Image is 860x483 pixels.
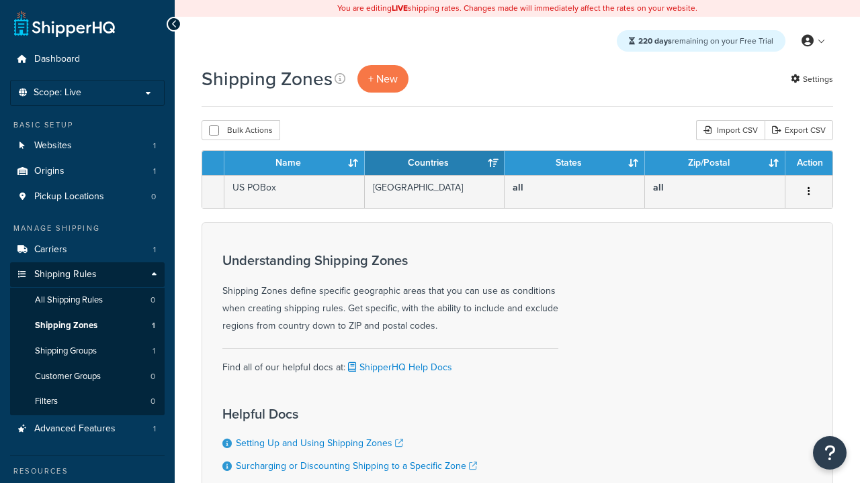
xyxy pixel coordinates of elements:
[10,389,165,414] li: Filters
[153,423,156,435] span: 1
[34,244,67,256] span: Carriers
[34,166,64,177] span: Origins
[10,339,165,364] li: Shipping Groups
[224,175,365,208] td: US POBox
[791,70,833,89] a: Settings
[236,436,403,450] a: Setting Up and Using Shipping Zones
[150,371,155,382] span: 0
[617,30,785,52] div: remaining on your Free Trial
[513,180,523,195] b: all
[150,294,155,306] span: 0
[153,140,156,152] span: 1
[813,436,847,470] button: Open Resource Center
[35,371,101,382] span: Customer Groups
[14,10,115,37] a: ShipperHQ Home
[368,71,398,87] span: + New
[153,166,156,177] span: 1
[202,120,280,140] button: Bulk Actions
[10,288,165,313] a: All Shipping Rules 0
[35,396,58,407] span: Filters
[34,54,80,65] span: Dashboard
[10,159,165,184] a: Origins 1
[10,417,165,441] li: Advanced Features
[222,253,558,268] h3: Understanding Shipping Zones
[34,269,97,280] span: Shipping Rules
[10,262,165,415] li: Shipping Rules
[10,288,165,313] li: All Shipping Rules
[638,35,672,47] strong: 220 days
[35,345,97,357] span: Shipping Groups
[365,175,505,208] td: [GEOGRAPHIC_DATA]
[35,294,103,306] span: All Shipping Rules
[34,423,116,435] span: Advanced Features
[10,313,165,338] a: Shipping Zones 1
[392,2,408,14] b: LIVE
[222,348,558,376] div: Find all of our helpful docs at:
[10,417,165,441] a: Advanced Features 1
[505,151,645,175] th: States: activate to sort column ascending
[10,237,165,262] li: Carriers
[224,151,365,175] th: Name: activate to sort column ascending
[236,459,477,473] a: Surcharging or Discounting Shipping to a Specific Zone
[10,389,165,414] a: Filters 0
[10,339,165,364] a: Shipping Groups 1
[10,119,165,131] div: Basic Setup
[696,120,765,140] div: Import CSV
[10,364,165,389] a: Customer Groups 0
[653,180,664,195] b: all
[34,140,72,152] span: Websites
[10,364,165,389] li: Customer Groups
[10,223,165,234] div: Manage Shipping
[222,253,558,335] div: Shipping Zones define specific geographic areas that you can use as conditions when creating ship...
[10,47,165,72] a: Dashboard
[150,396,155,407] span: 0
[222,407,477,421] h3: Helpful Docs
[34,87,81,99] span: Scope: Live
[35,320,97,331] span: Shipping Zones
[357,65,408,93] a: + New
[365,151,505,175] th: Countries: activate to sort column ascending
[785,151,832,175] th: Action
[34,191,104,203] span: Pickup Locations
[10,133,165,158] li: Websites
[345,360,452,374] a: ShipperHQ Help Docs
[151,191,156,203] span: 0
[10,159,165,184] li: Origins
[10,262,165,287] a: Shipping Rules
[153,345,155,357] span: 1
[645,151,785,175] th: Zip/Postal: activate to sort column ascending
[10,237,165,262] a: Carriers 1
[10,466,165,477] div: Resources
[10,313,165,338] li: Shipping Zones
[10,133,165,158] a: Websites 1
[765,120,833,140] a: Export CSV
[10,184,165,209] li: Pickup Locations
[153,244,156,256] span: 1
[10,184,165,209] a: Pickup Locations 0
[152,320,155,331] span: 1
[202,66,333,92] h1: Shipping Zones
